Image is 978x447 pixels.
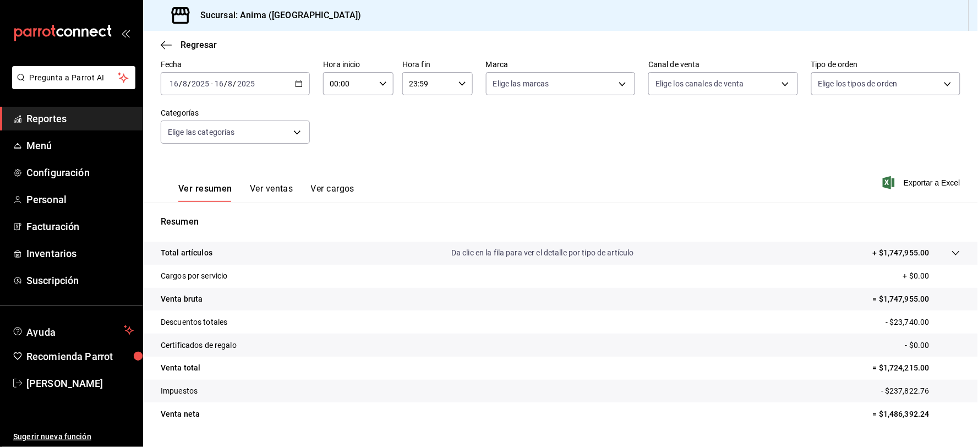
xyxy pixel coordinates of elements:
p: Venta bruta [161,293,203,305]
span: Inventarios [26,246,134,261]
p: + $1,747,955.00 [873,247,930,259]
label: Hora inicio [323,61,394,69]
button: Regresar [161,40,217,50]
p: - $0.00 [905,340,960,351]
p: = $1,486,392.24 [873,408,960,420]
a: Pregunta a Parrot AI [8,80,135,91]
label: Categorías [161,110,310,117]
span: Menú [26,138,134,153]
span: Configuración [26,165,134,180]
p: Certificados de regalo [161,340,237,351]
p: Impuestos [161,385,198,397]
span: [PERSON_NAME] [26,376,134,391]
div: navigation tabs [178,183,354,202]
span: - [211,79,213,88]
span: Facturación [26,219,134,234]
label: Fecha [161,61,310,69]
button: Exportar a Excel [885,176,960,189]
span: Elige los canales de venta [655,78,744,89]
button: Ver ventas [250,183,293,202]
button: Pregunta a Parrot AI [12,66,135,89]
span: Sugerir nueva función [13,431,134,443]
span: Pregunta a Parrot AI [30,72,118,84]
span: Suscripción [26,273,134,288]
input: -- [182,79,188,88]
p: - $23,740.00 [886,317,960,328]
p: = $1,724,215.00 [873,362,960,374]
span: Ayuda [26,324,119,337]
p: + $0.00 [903,270,960,282]
input: -- [214,79,224,88]
p: Descuentos totales [161,317,227,328]
span: Elige los tipos de orden [818,78,898,89]
p: - $237,822.76 [881,385,960,397]
input: -- [169,79,179,88]
span: Regresar [181,40,217,50]
input: ---- [237,79,255,88]
p: Venta total [161,362,200,374]
span: Recomienda Parrot [26,349,134,364]
span: Reportes [26,111,134,126]
button: Ver cargos [311,183,355,202]
input: ---- [191,79,210,88]
p: Da clic en la fila para ver el detalle por tipo de artículo [451,247,634,259]
label: Canal de venta [648,61,797,69]
label: Hora fin [402,61,473,69]
label: Tipo de orden [811,61,960,69]
p: = $1,747,955.00 [873,293,960,305]
button: open_drawer_menu [121,29,130,37]
label: Marca [486,61,635,69]
span: / [233,79,237,88]
button: Ver resumen [178,183,232,202]
p: Cargos por servicio [161,270,228,282]
p: Venta neta [161,408,200,420]
span: / [224,79,227,88]
h3: Sucursal: Anima ([GEOGRAPHIC_DATA]) [192,9,362,22]
span: / [188,79,191,88]
p: Resumen [161,215,960,228]
input: -- [228,79,233,88]
span: Personal [26,192,134,207]
span: Elige las categorías [168,127,235,138]
span: / [179,79,182,88]
span: Elige las marcas [493,78,549,89]
p: Total artículos [161,247,212,259]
